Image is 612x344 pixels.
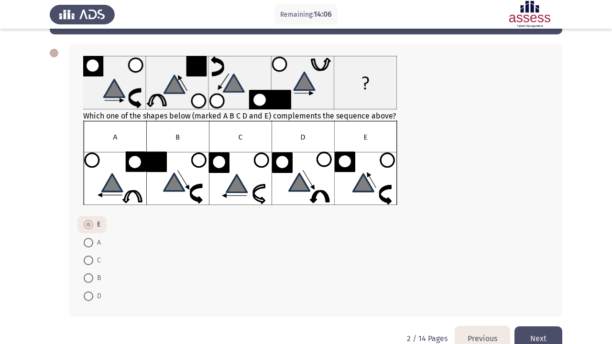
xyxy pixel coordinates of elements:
[83,56,548,207] div: Which one of the shapes below (marked A B C D and E) complements the sequence above?
[50,1,115,28] img: Assess Talent Management logo
[93,237,101,248] span: A
[93,272,101,284] span: B
[93,290,101,302] span: D
[407,334,448,343] p: 2 / 14 Pages
[93,219,100,230] span: E
[83,56,397,109] img: UkFYYV8wODFfQS5wbmcxNjkxMzA1MzI5NDQ5.png
[497,1,562,28] img: Assessment logo of ASSESS Focus 4 Module Assessment (EN/AR) (Advanced - IB)
[280,9,332,21] p: Remaining:
[93,255,101,266] span: C
[314,10,332,19] span: 14:06
[83,120,397,205] img: UkFYYV8wODFfQi5wbmcxNjkxMzIzOTA4NDc5.png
